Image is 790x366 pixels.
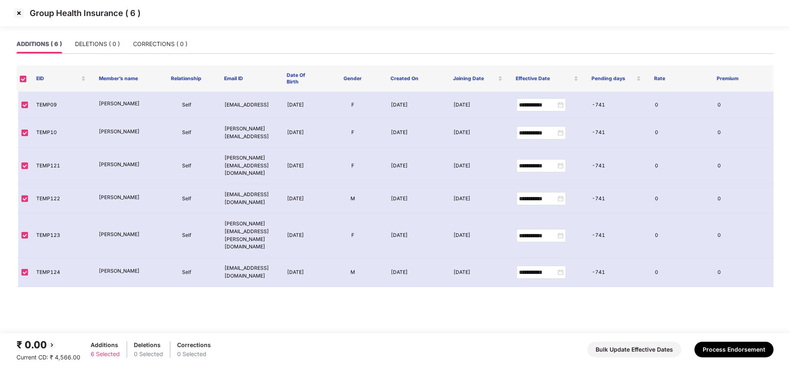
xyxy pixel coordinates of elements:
[648,184,711,213] td: 0
[710,65,773,92] th: Premium
[92,65,155,92] th: Member’s name
[648,118,711,148] td: 0
[218,118,280,148] td: [PERSON_NAME][EMAIL_ADDRESS]
[647,65,710,92] th: Rate
[648,148,711,185] td: 0
[155,118,217,148] td: Self
[280,65,321,92] th: Date Of Birth
[133,39,187,49] div: CORRECTIONS ( 0 )
[384,65,446,92] th: Created On
[218,184,280,213] td: [EMAIL_ADDRESS][DOMAIN_NAME]
[16,39,62,49] div: ADDITIONS ( 6 )
[585,213,648,258] td: -741
[447,258,510,287] td: [DATE]
[30,258,92,287] td: TEMP124
[280,213,322,258] td: [DATE]
[591,75,635,82] span: Pending days
[30,8,140,18] p: Group Health Insurance ( 6 )
[280,184,322,213] td: [DATE]
[218,92,280,118] td: [EMAIL_ADDRESS]
[155,92,217,118] td: Self
[384,148,447,185] td: [DATE]
[12,7,26,20] img: svg+xml;base64,PHN2ZyBpZD0iQ3Jvc3MtMzJ4MzIiIHhtbG5zPSJodHRwOi8vd3d3LnczLm9yZy8yMDAwL3N2ZyIgd2lkdG...
[30,184,92,213] td: TEMP122
[30,65,92,92] th: EID
[648,92,711,118] td: 0
[47,340,57,350] img: svg+xml;base64,PHN2ZyBpZD0iQmFjay0yMHgyMCIgeG1sbnM9Imh0dHA6Ly93d3cudzMub3JnLzIwMDAvc3ZnIiB3aWR0aD...
[155,148,217,185] td: Self
[134,350,163,359] div: 0 Selected
[218,148,280,185] td: [PERSON_NAME][EMAIL_ADDRESS][DOMAIN_NAME]
[322,258,384,287] td: M
[177,350,211,359] div: 0 Selected
[648,258,711,287] td: 0
[585,184,648,213] td: -741
[99,194,148,202] p: [PERSON_NAME]
[99,267,148,275] p: [PERSON_NAME]
[587,342,681,357] button: Bulk Update Effective Dates
[585,92,648,118] td: -741
[447,213,510,258] td: [DATE]
[30,92,92,118] td: TEMP09
[322,118,384,148] td: F
[99,161,148,169] p: [PERSON_NAME]
[509,65,585,92] th: Effective Date
[218,258,280,287] td: [EMAIL_ADDRESS][DOMAIN_NAME]
[516,75,572,82] span: Effective Date
[30,148,92,185] td: TEMP121
[384,118,447,148] td: [DATE]
[384,213,447,258] td: [DATE]
[280,148,322,185] td: [DATE]
[585,258,648,287] td: -741
[322,184,384,213] td: M
[36,75,79,82] span: EID
[711,258,774,287] td: 0
[99,100,148,108] p: [PERSON_NAME]
[155,258,217,287] td: Self
[155,213,217,258] td: Self
[280,118,322,148] td: [DATE]
[30,213,92,258] td: TEMP123
[91,341,120,350] div: Additions
[218,213,280,258] td: [PERSON_NAME][EMAIL_ADDRESS][PERSON_NAME][DOMAIN_NAME]
[648,213,711,258] td: 0
[99,231,148,239] p: [PERSON_NAME]
[694,342,774,357] button: Process Endorsement
[217,65,280,92] th: Email ID
[585,118,648,148] td: -741
[280,258,322,287] td: [DATE]
[384,258,447,287] td: [DATE]
[585,148,648,185] td: -741
[99,128,148,136] p: [PERSON_NAME]
[322,213,384,258] td: F
[322,148,384,185] td: F
[447,148,510,185] td: [DATE]
[447,92,510,118] td: [DATE]
[711,92,774,118] td: 0
[16,354,80,361] span: Current CD: ₹ 4,566.00
[16,337,80,353] div: ₹ 0.00
[155,65,217,92] th: Relationship
[384,184,447,213] td: [DATE]
[384,92,447,118] td: [DATE]
[447,118,510,148] td: [DATE]
[177,341,211,350] div: Corrections
[75,39,120,49] div: DELETIONS ( 0 )
[155,184,217,213] td: Self
[711,184,774,213] td: 0
[30,118,92,148] td: TEMP10
[447,184,510,213] td: [DATE]
[585,65,647,92] th: Pending days
[134,341,163,350] div: Deletions
[446,65,509,92] th: Joining Date
[322,92,384,118] td: F
[91,350,120,359] div: 6 Selected
[711,148,774,185] td: 0
[453,75,496,82] span: Joining Date
[321,65,384,92] th: Gender
[280,92,322,118] td: [DATE]
[711,118,774,148] td: 0
[711,213,774,258] td: 0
